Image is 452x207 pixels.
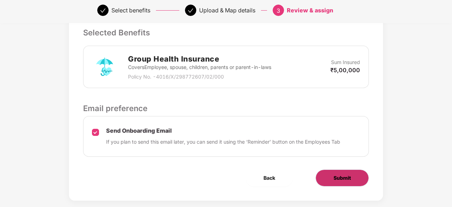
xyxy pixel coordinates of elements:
p: Sum Insured [331,58,360,66]
div: Upload & Map details [199,5,255,16]
p: Policy No. - 4016/X/298772607/02/000 [128,73,271,81]
div: Review & assign [287,5,333,16]
p: ₹5,00,000 [330,66,360,74]
span: check [100,8,106,13]
h2: Group Health Insurance [128,53,271,65]
button: Submit [315,169,369,186]
span: Back [263,174,275,182]
p: If you plan to send this email later, you can send it using the ‘Reminder’ button on the Employee... [106,138,340,146]
div: Select benefits [111,5,150,16]
span: 3 [277,7,280,14]
p: Email preference [83,102,369,114]
img: svg+xml;base64,PHN2ZyB4bWxucz0iaHR0cDovL3d3dy53My5vcmcvMjAwMC9zdmciIHdpZHRoPSI3MiIgaGVpZ2h0PSI3Mi... [92,54,117,80]
p: Send Onboarding Email [106,127,340,134]
p: Covers Employee, spouse, children, parents or parent-in-laws [128,63,271,71]
span: Submit [334,174,351,182]
button: Back [246,169,293,186]
span: check [188,8,193,13]
p: Selected Benefits [83,27,369,39]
